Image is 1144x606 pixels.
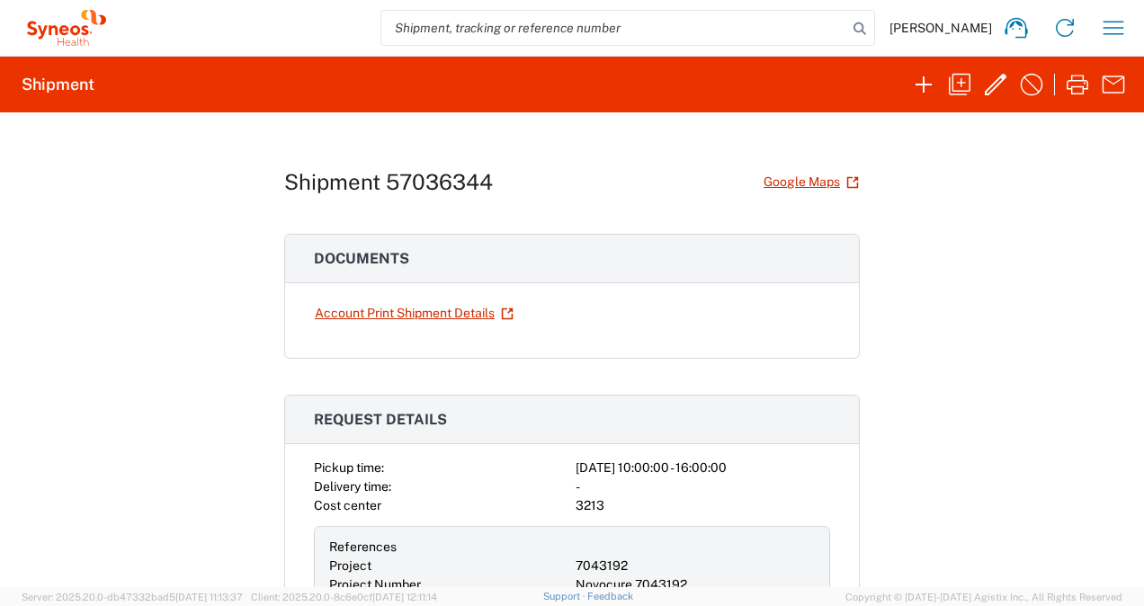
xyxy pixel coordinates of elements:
span: Pickup time: [314,460,384,475]
span: Cost center [314,498,381,512]
span: Request details [314,411,447,428]
a: Google Maps [763,166,860,198]
span: References [329,539,397,554]
input: Shipment, tracking or reference number [381,11,847,45]
span: Copyright © [DATE]-[DATE] Agistix Inc., All Rights Reserved [845,589,1122,605]
span: Client: 2025.20.0-8c6e0cf [251,592,437,602]
div: Project Number [329,575,568,594]
div: [DATE] 10:00:00 - 16:00:00 [576,459,830,477]
a: Feedback [587,591,633,602]
div: 7043192 [576,557,815,575]
span: Documents [314,250,409,267]
div: Novocure 7043192 [576,575,815,594]
span: Delivery time: [314,479,391,494]
a: Support [543,591,588,602]
h1: Shipment 57036344 [284,169,493,195]
h2: Shipment [22,74,94,95]
div: - [576,477,830,496]
span: [DATE] 12:11:14 [372,592,437,602]
span: [PERSON_NAME] [889,20,992,36]
div: Project [329,557,568,575]
a: Account Print Shipment Details [314,298,514,329]
div: 3213 [576,496,830,515]
span: [DATE] 11:13:37 [175,592,243,602]
span: Server: 2025.20.0-db47332bad5 [22,592,243,602]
